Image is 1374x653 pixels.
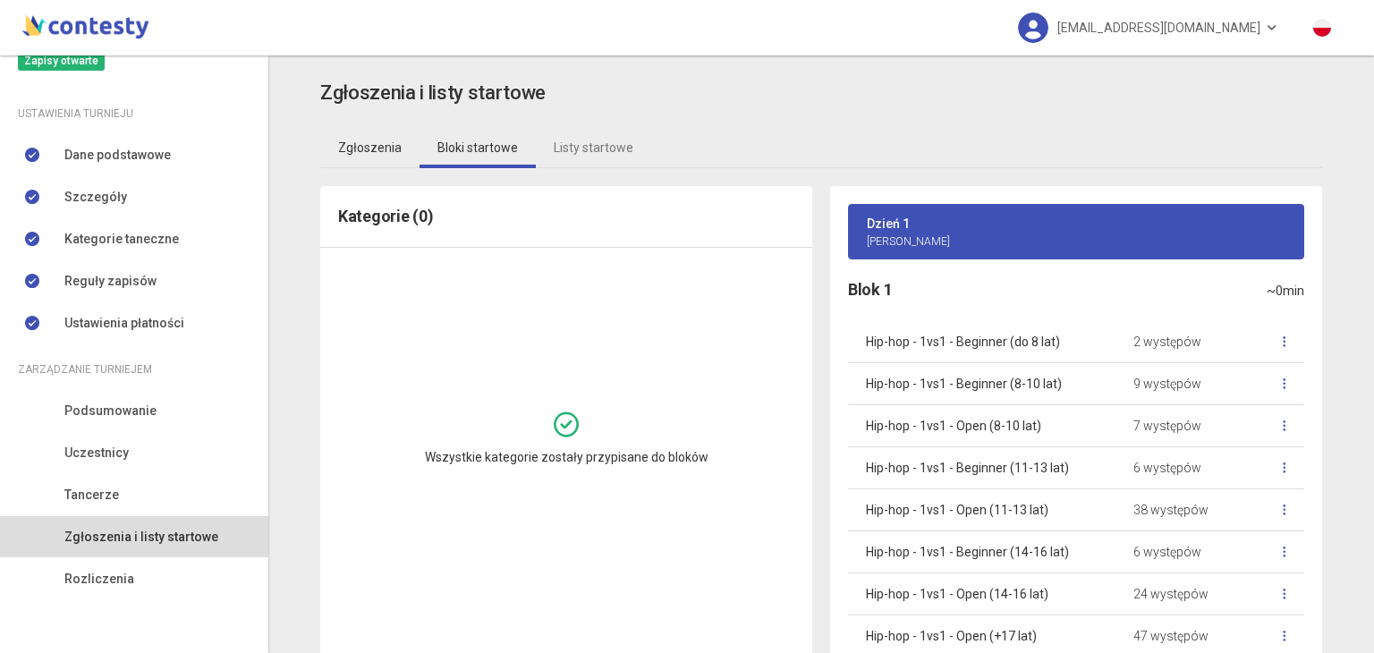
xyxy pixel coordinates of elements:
div: 24 występów [1133,584,1222,604]
p: Hip-hop - 1vs1 - Open (8-10 lat) [866,416,1098,436]
span: Zapisy otwarte [18,51,105,71]
p: Hip-hop - 1vs1 - Beginner (do 8 lat) [866,332,1098,352]
span: [EMAIL_ADDRESS][DOMAIN_NAME] [1057,9,1260,47]
div: 38 występów [1133,500,1222,520]
p: Dzień 1 [867,214,1285,233]
span: Reguły zapisów [64,271,157,291]
div: 47 występów [1133,626,1222,646]
app-title: sidebar.management.starting-list [320,78,1322,109]
div: 6 występów [1133,542,1222,562]
div: Ustawienia turnieju [18,104,250,123]
div: ~0min [1267,281,1304,301]
span: Kategorie (0) [338,207,434,225]
span: Tancerze [64,485,119,505]
span: Dane podstawowe [64,145,171,165]
p: Hip-hop - 1vs1 - Open (+17 lat) [866,626,1098,646]
p: Hip-hop - 1vs1 - Beginner (14-16 lat) [866,542,1098,562]
span: Uczestnicy [64,443,129,462]
a: Listy startowe [536,127,651,168]
p: Wszystkie kategorie zostały przypisane do bloków [425,447,708,467]
span: Podsumowanie [64,401,157,420]
span: Zgłoszenia i listy startowe [64,527,218,547]
div: 6 występów [1133,458,1222,478]
p: Hip-hop - 1vs1 - Open (11-13 lat) [866,500,1098,520]
span: Blok 1 [848,280,892,299]
h3: Zgłoszenia i listy startowe [320,78,546,109]
p: Hip-hop - 1vs1 - Open (14-16 lat) [866,584,1098,604]
span: Szczegóły [64,187,127,207]
span: Rozliczenia [64,569,134,589]
div: 9 występów [1133,374,1222,394]
div: 2 występów [1133,332,1222,352]
p: Hip-hop - 1vs1 - Beginner (11-13 lat) [866,458,1098,478]
span: Kategorie taneczne [64,229,179,249]
span: Zarządzanie turniejem [18,360,152,379]
a: Bloki startowe [420,127,536,168]
a: Zgłoszenia [320,127,420,168]
p: Hip-hop - 1vs1 - Beginner (8-10 lat) [866,374,1098,394]
span: Ustawienia płatności [64,313,184,333]
p: [PERSON_NAME] [867,233,1285,250]
div: 7 występów [1133,416,1222,436]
